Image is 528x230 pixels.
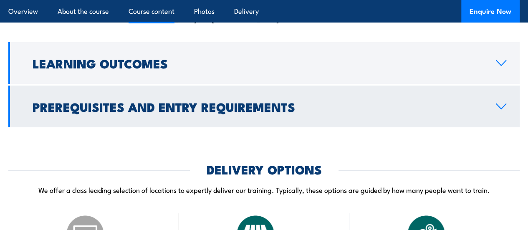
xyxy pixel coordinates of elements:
[33,58,483,68] h2: Learning Outcomes
[8,42,520,84] a: Learning Outcomes
[33,101,483,112] h2: Prerequisites and Entry Requirements
[8,86,520,127] a: Prerequisites and Entry Requirements
[207,164,322,174] h2: DELIVERY OPTIONS
[8,185,520,195] p: We offer a class leading selection of locations to expertly deliver our training. Typically, thes...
